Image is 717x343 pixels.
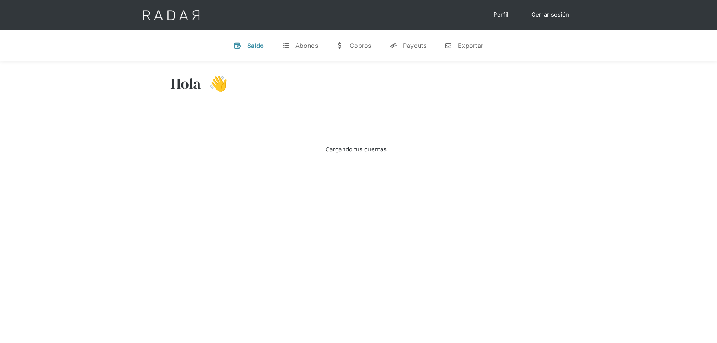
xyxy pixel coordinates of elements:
div: Cobros [350,42,371,49]
h3: 👋 [201,74,228,93]
div: t [282,42,289,49]
div: y [390,42,397,49]
div: v [234,42,241,49]
div: Exportar [458,42,483,49]
div: Payouts [403,42,426,49]
a: Perfil [486,8,516,22]
div: w [336,42,344,49]
div: Abonos [295,42,318,49]
div: Saldo [247,42,264,49]
div: Cargando tus cuentas... [326,145,391,154]
h3: Hola [170,74,201,93]
div: n [445,42,452,49]
a: Cerrar sesión [524,8,577,22]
